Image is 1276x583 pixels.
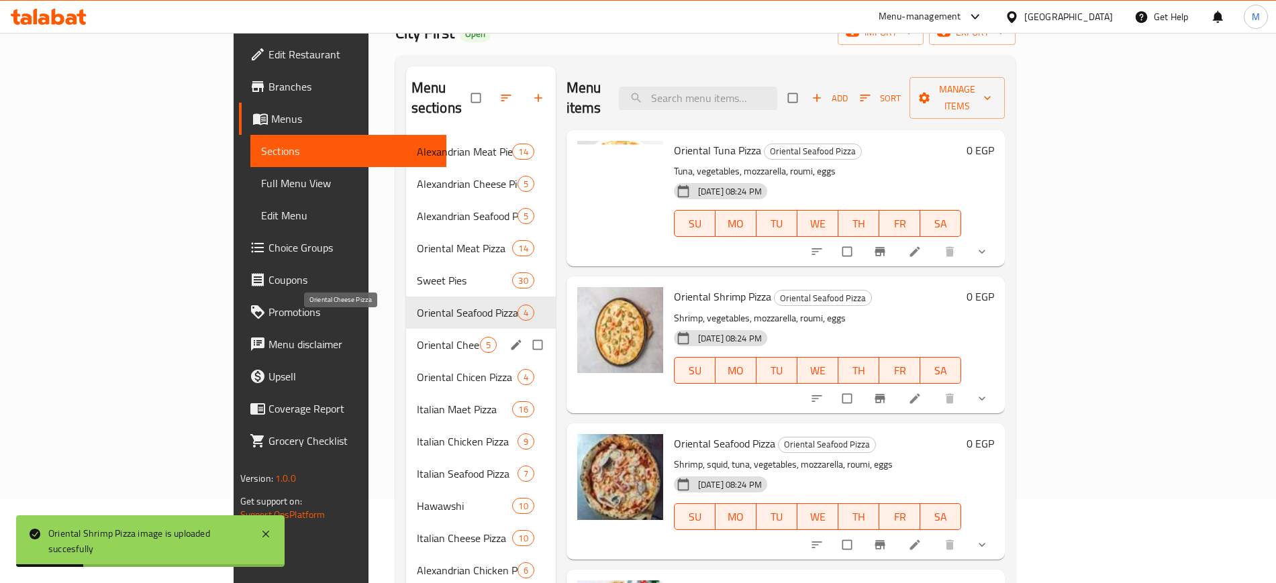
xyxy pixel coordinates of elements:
[674,163,962,180] p: Tuna, vegetables, mozzarella, roumi, eggs
[239,103,446,135] a: Menus
[268,272,436,288] span: Coupons
[885,507,915,527] span: FR
[577,141,663,227] img: Oriental Tuna Pizza
[756,503,797,530] button: TU
[406,361,556,393] div: Oriental Chicen Pizza4
[417,144,513,160] span: Alexandrian Meat Pie
[250,167,446,199] a: Full Menu View
[716,210,756,237] button: MO
[268,304,436,320] span: Promotions
[513,532,533,545] span: 10
[406,168,556,200] div: Alexandrian Cheese Pie5
[240,492,302,510] span: Get support on:
[463,85,491,111] span: Select all sections
[967,384,999,413] button: show more
[848,24,913,41] span: import
[518,435,534,448] span: 9
[250,199,446,231] a: Edit Menu
[680,214,710,233] span: SU
[797,357,838,384] button: WE
[879,503,920,530] button: FR
[417,369,518,385] span: Oriental Chicen Pizza
[908,245,924,258] a: Edit menu item
[518,468,534,480] span: 7
[935,237,967,266] button: delete
[680,361,710,380] span: SU
[268,46,436,62] span: Edit Restaurant
[1024,9,1113,24] div: [GEOGRAPHIC_DATA]
[240,470,273,487] span: Version:
[803,507,833,527] span: WE
[513,274,533,287] span: 30
[693,478,767,491] span: [DATE] 08:24 PM
[674,456,962,473] p: Shrimp, squid, tuna, vegetables, mozzarella, roumi, eggs
[239,392,446,425] a: Coverage Report
[417,466,518,482] span: Italian Seafood Pizza
[721,214,751,233] span: MO
[406,232,556,264] div: Oriental Meat Pizza14
[239,231,446,264] a: Choice Groups
[779,437,875,452] span: Oriental Seafood Pizza
[417,272,513,288] span: Sweet Pies
[834,386,863,411] span: Select to update
[844,507,874,527] span: TH
[908,392,924,405] a: Edit menu item
[417,401,513,417] div: Italian Maet Pizza
[268,78,436,95] span: Branches
[967,530,999,560] button: show more
[417,337,480,353] span: Oriental Cheese Pizza
[693,185,767,198] span: [DATE] 08:24 PM
[261,207,436,223] span: Edit Menu
[674,140,761,160] span: Oriental Tuna Pizza
[417,176,518,192] span: Alexandrian Cheese Pie
[879,357,920,384] button: FR
[417,562,518,578] div: Alexandrian Chicken Pie
[48,526,247,556] div: Oriental Shrimp Pizza image is uploaded succesfully
[417,240,513,256] div: Oriental Meat Pizza
[512,144,534,160] div: items
[879,9,961,25] div: Menu-management
[567,78,603,118] h2: Menu items
[513,403,533,416] span: 16
[460,28,491,40] span: Open
[808,88,851,109] button: Add
[797,210,838,237] button: WE
[268,433,436,449] span: Grocery Checklist
[765,144,861,159] span: Oriental Seafood Pizza
[756,357,797,384] button: TU
[838,357,879,384] button: TH
[674,433,775,454] span: Oriental Seafood Pizza
[524,83,556,113] button: Add section
[926,507,956,527] span: SA
[417,530,513,546] span: Italian Cheese Pizza
[834,239,863,264] span: Select to update
[716,357,756,384] button: MO
[417,208,518,224] span: Alexandrian Seafood Pie
[406,297,556,329] div: Oriental Seafood Pizza4
[518,564,534,577] span: 6
[834,532,863,558] span: Select to update
[406,200,556,232] div: Alexandrian Seafood Pie5
[480,337,497,353] div: items
[775,290,871,306] span: Oriental Seafood Pizza
[518,466,534,482] div: items
[491,83,524,113] span: Sort sections
[481,339,496,352] span: 5
[721,507,751,527] span: MO
[417,498,513,514] span: Hawawshi
[513,146,533,158] span: 14
[406,522,556,554] div: Italian Cheese Pizza10
[935,530,967,560] button: delete
[417,433,518,449] span: Italian Chicken Pizza
[674,286,771,307] span: Oriental Shrimp Pizza
[406,490,556,522] div: Hawawshi10
[865,237,897,266] button: Branch-specific-item
[674,210,716,237] button: SU
[271,111,436,127] span: Menus
[674,357,716,384] button: SU
[239,70,446,103] a: Branches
